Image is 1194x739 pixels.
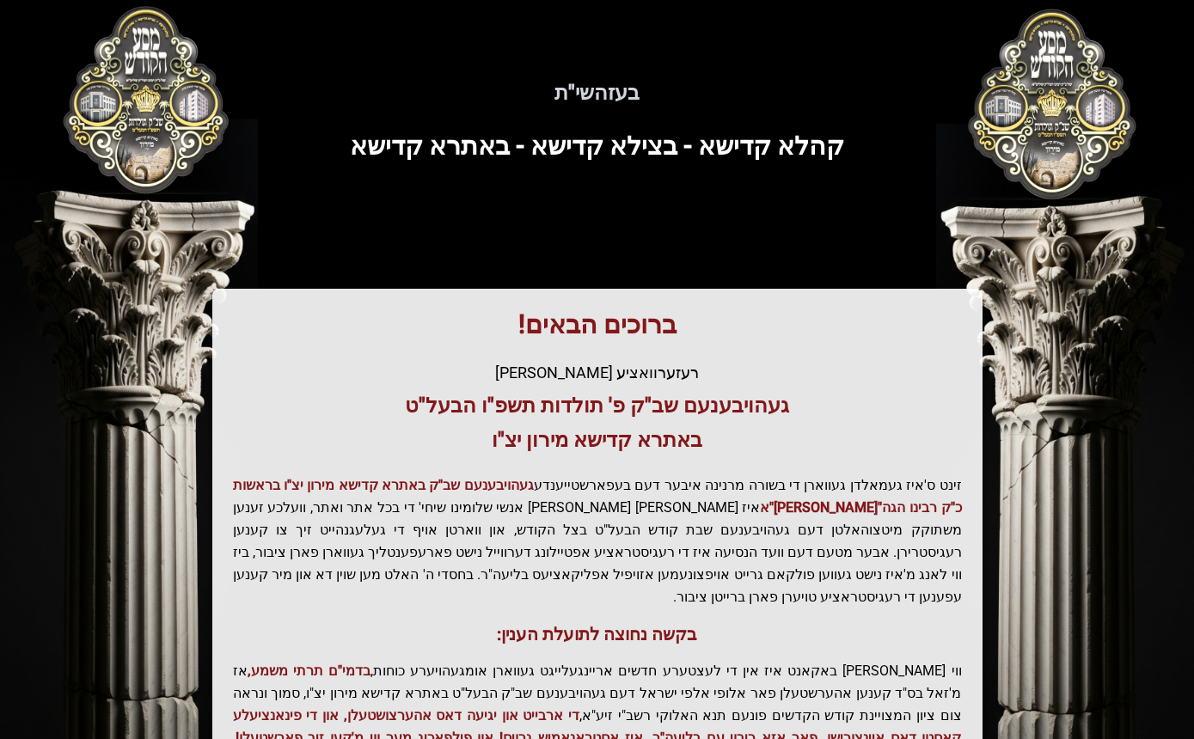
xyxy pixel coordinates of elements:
[350,131,844,161] span: קהלא קדישא - בצילא קדישא - באתרא קדישא
[233,477,962,516] span: געהויבענעם שב"ק באתרא קדישא מירון יצ"ו בראשות כ"ק רבינו הגה"[PERSON_NAME]"א
[233,309,962,340] h1: ברוכים הבאים!
[233,622,962,646] h3: בקשה נחוצה לתועלת הענין:
[75,79,1120,107] h5: בעזהשי"ת
[233,474,962,608] p: זינט ס'איז געמאלדן געווארן די בשורה מרנינה איבער דעם בעפארשטייענדע איז [PERSON_NAME] [PERSON_NAME...
[233,392,962,419] h3: געהויבענעם שב"ק פ' תולדות תשפ"ו הבעל"ט
[248,663,370,679] span: בדמי"ם תרתי משמע,
[233,361,962,385] div: רעזערוואציע [PERSON_NAME]
[233,426,962,454] h3: באתרא קדישא מירון יצ"ו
